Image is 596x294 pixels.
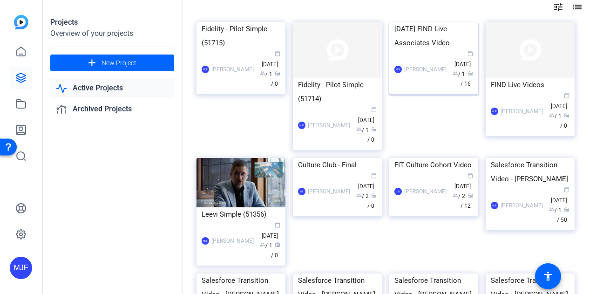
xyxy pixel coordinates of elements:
span: / 0 [271,71,280,87]
div: MJF [10,257,32,279]
span: New Project [102,58,136,68]
div: [DATE] FIND Live Associates Video [394,22,473,50]
span: group [453,192,458,198]
img: blue-gradient.svg [14,15,28,29]
span: calendar_today [371,107,377,112]
mat-icon: tune [553,1,564,13]
span: radio [275,70,280,76]
span: group [453,70,458,76]
div: Projects [50,17,174,28]
span: / 50 [557,207,569,223]
div: [PERSON_NAME] [211,236,254,246]
span: [DATE] [454,173,473,190]
span: radio [371,126,377,132]
div: [PERSON_NAME] [211,65,254,74]
span: radio [467,192,473,198]
mat-icon: list [571,1,582,13]
span: / 0 [271,242,280,259]
span: calendar_today [371,173,377,178]
div: Fidelity - Pilot Simple (51714) [298,78,377,106]
div: MJF [202,66,209,73]
span: / 1 [260,242,272,249]
a: Active Projects [50,79,174,98]
div: LW [298,188,305,195]
span: radio [275,242,280,247]
span: / 0 [560,113,569,129]
div: MJF [394,66,402,73]
div: Leevi Simple (51356) [202,207,280,221]
mat-icon: add [86,57,98,69]
span: radio [564,206,569,212]
span: calendar_today [564,93,569,98]
div: Overview of your projects [50,28,174,39]
span: / 0 [367,127,377,143]
div: Fidelity - Pilot Simple (51715) [202,22,280,50]
span: group [356,126,362,132]
button: New Project [50,55,174,71]
span: / 1 [549,113,562,119]
div: MJF [298,122,305,129]
span: group [356,192,362,198]
span: [DATE] [358,173,377,190]
span: / 1 [453,71,465,77]
span: group [260,242,265,247]
div: [PERSON_NAME] [501,107,543,116]
span: calendar_today [275,222,280,228]
span: / 1 [549,207,562,213]
div: FIND Live Videos [491,78,569,92]
div: FIT Culture Cohort Video [394,158,473,172]
span: radio [564,112,569,118]
span: radio [467,70,473,76]
span: calendar_today [275,51,280,56]
span: group [549,112,555,118]
div: MJF [202,237,209,245]
div: LW [394,188,402,195]
div: [PERSON_NAME] [308,121,350,130]
div: [PERSON_NAME] [308,187,350,196]
span: [DATE] [551,187,569,204]
div: Culture Club - Final [298,158,377,172]
span: calendar_today [467,51,473,56]
span: / 2 [453,193,465,199]
div: MJF [491,108,498,115]
a: Archived Projects [50,100,174,119]
span: / 1 [260,71,272,77]
span: / 0 [367,193,377,209]
mat-icon: accessibility [542,271,554,282]
span: group [549,206,555,212]
span: calendar_today [467,173,473,178]
div: [PERSON_NAME] [404,65,447,74]
span: / 1 [356,127,369,133]
div: Salesforce Transition Video - [PERSON_NAME] [491,158,569,186]
span: radio [371,192,377,198]
div: [PERSON_NAME] [404,187,447,196]
span: calendar_today [564,187,569,192]
div: [PERSON_NAME] [501,201,543,210]
span: group [260,70,265,76]
span: / 12 [461,193,473,209]
div: MJF [491,202,498,209]
span: / 2 [356,193,369,199]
